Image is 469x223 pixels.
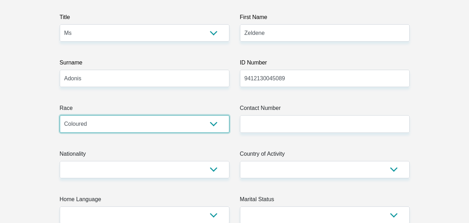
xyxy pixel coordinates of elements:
label: Title [60,13,229,24]
label: Marital Status [240,195,410,206]
label: First Name [240,13,410,24]
input: ID Number [240,70,410,87]
input: Surname [60,70,229,87]
input: Contact Number [240,115,410,132]
label: Surname [60,58,229,70]
label: ID Number [240,58,410,70]
label: Home Language [60,195,229,206]
input: First Name [240,24,410,42]
label: Nationality [60,150,229,161]
label: Country of Activity [240,150,410,161]
label: Contact Number [240,104,410,115]
label: Race [60,104,229,115]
